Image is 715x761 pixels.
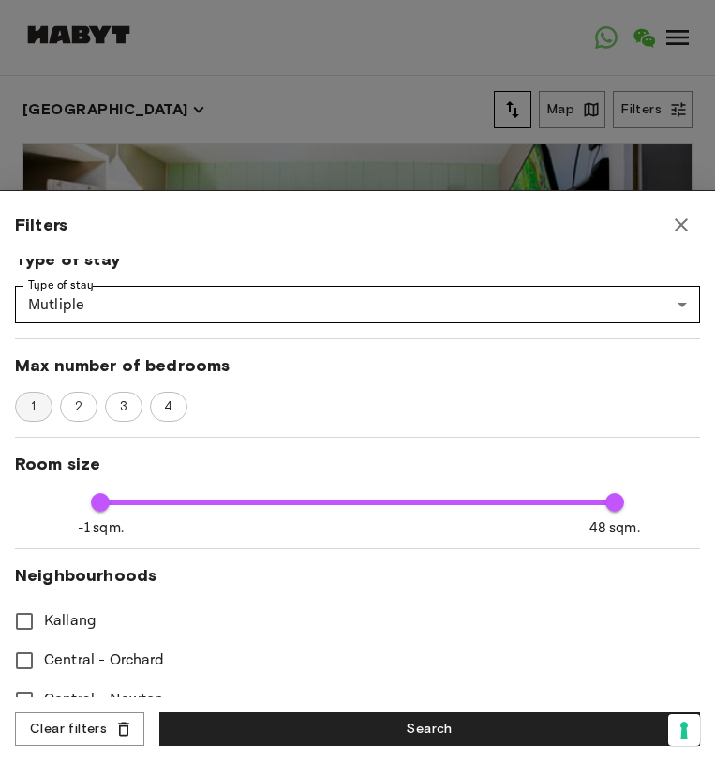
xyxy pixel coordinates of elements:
[15,453,700,475] span: Room size
[668,714,700,746] button: Your consent preferences for tracking technologies
[44,689,163,711] span: Central - Newton
[15,354,700,377] span: Max number of bedrooms
[150,392,187,422] div: 4
[44,649,165,672] span: Central - Orchard
[28,277,94,293] label: Type of stay
[105,392,142,422] div: 3
[21,397,46,416] span: 1
[15,214,67,236] span: Filters
[15,564,700,587] span: Neighbourhoods
[15,392,52,422] div: 1
[15,248,700,271] span: Type of stay
[110,397,138,416] span: 3
[159,712,700,747] button: Search
[154,397,183,416] span: 4
[65,397,93,416] span: 2
[15,712,144,747] button: Clear filters
[44,610,97,633] span: Kallang
[15,286,700,323] div: Mutliple
[589,518,640,538] span: 48 sqm.
[60,392,97,422] div: 2
[78,518,124,538] span: -1 sqm.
